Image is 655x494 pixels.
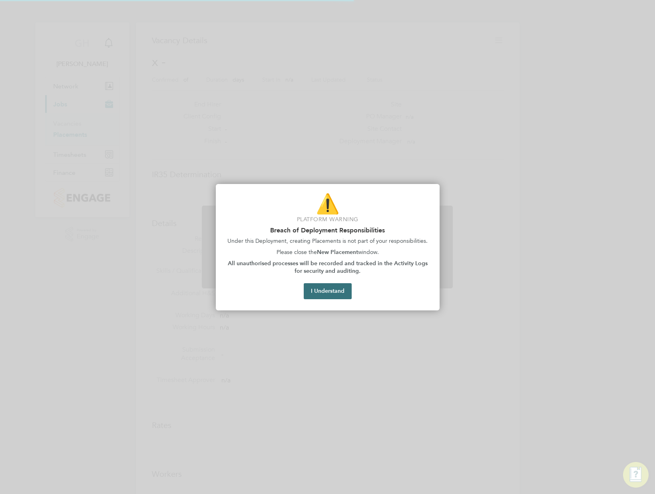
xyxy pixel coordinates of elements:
[225,190,430,217] p: ⚠️
[317,249,358,256] strong: New Placement
[228,260,429,275] strong: All unauthorised processes will be recorded and tracked in the Activity Logs for security and aud...
[225,226,430,234] h2: Breach of Deployment Responsibilities
[358,249,379,256] span: window.
[225,216,430,224] p: Platform Warning
[304,283,352,299] button: I Understand
[277,249,317,256] span: Please close the
[225,237,430,245] p: Under this Deployment, creating Placements is not part of your responsibilities.
[216,184,440,310] div: Breach of Deployment Warning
